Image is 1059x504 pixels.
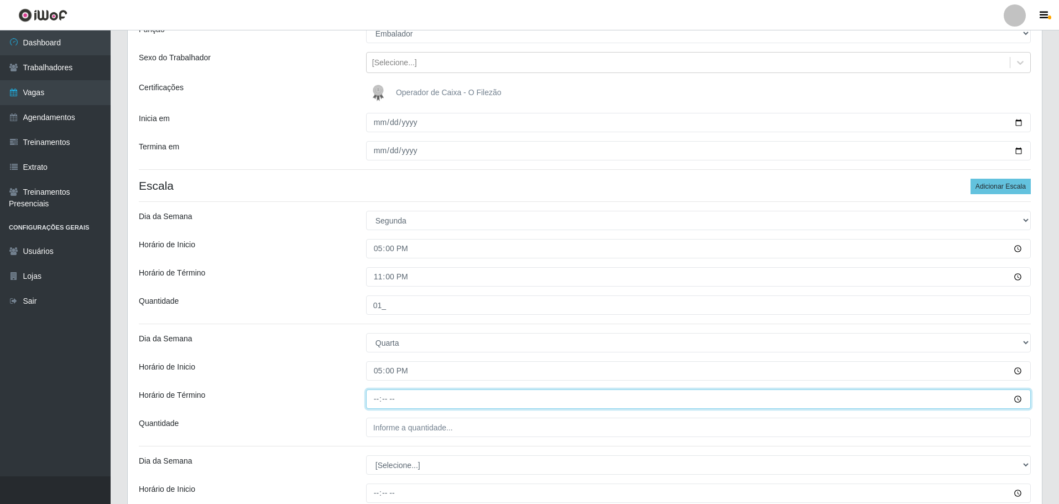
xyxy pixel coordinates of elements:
input: 00:00 [366,361,1031,381]
input: 00:00 [366,267,1031,287]
label: Certificações [139,82,184,93]
label: Horário de Inicio [139,361,195,373]
input: Informe a quantidade... [366,295,1031,315]
label: Horário de Inicio [139,239,195,251]
input: 00:00 [366,389,1031,409]
label: Inicia em [139,113,170,124]
label: Horário de Término [139,389,205,401]
img: CoreUI Logo [18,8,67,22]
label: Dia da Semana [139,211,192,222]
input: 00/00/0000 [366,113,1031,132]
label: Quantidade [139,295,179,307]
input: 00/00/0000 [366,141,1031,160]
label: Dia da Semana [139,333,192,345]
label: Horário de Término [139,267,205,279]
label: Quantidade [139,418,179,429]
label: Termina em [139,141,179,153]
img: Operador de Caixa - O Filezão [367,82,394,104]
label: Dia da Semana [139,455,192,467]
span: Operador de Caixa - O Filezão [396,88,502,97]
div: [Selecione...] [372,57,417,69]
label: Horário de Inicio [139,484,195,495]
input: 00:00 [366,484,1031,503]
input: Informe a quantidade... [366,418,1031,437]
h4: Escala [139,179,1031,193]
label: Sexo do Trabalhador [139,52,211,64]
button: Adicionar Escala [971,179,1031,194]
input: 00:00 [366,239,1031,258]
